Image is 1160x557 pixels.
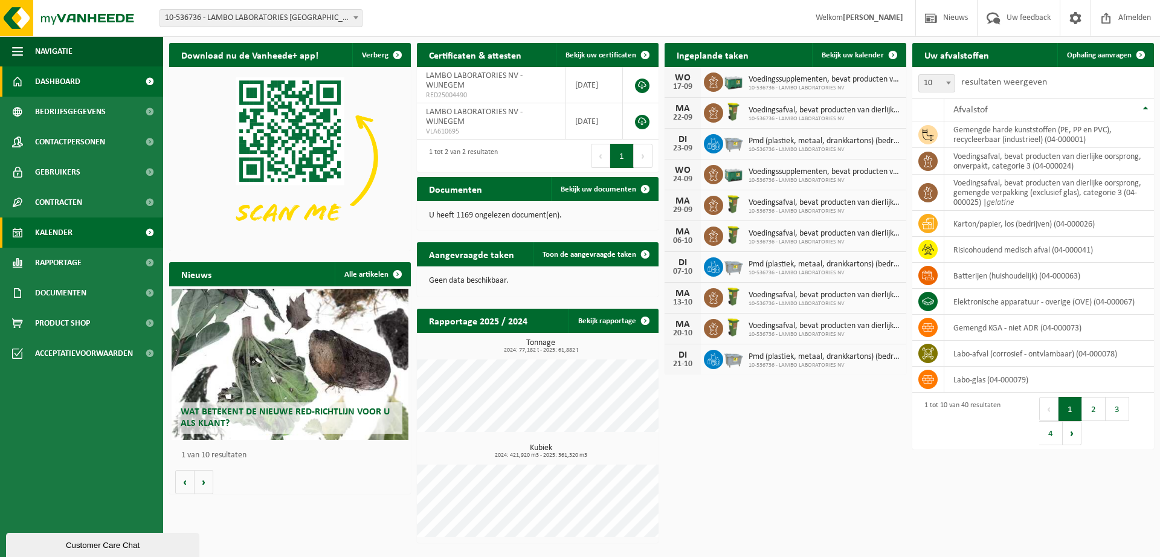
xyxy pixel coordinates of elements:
[1057,43,1153,67] a: Ophaling aanvragen
[671,104,695,114] div: MA
[812,43,905,67] a: Bekijk uw kalender
[426,71,523,90] span: LAMBO LABORATORIES NV - WIJNEGEM
[671,329,695,338] div: 20-10
[591,144,610,168] button: Previous
[1063,421,1081,445] button: Next
[944,148,1154,175] td: voedingsafval, bevat producten van dierlijke oorsprong, onverpakt, categorie 3 (04-000024)
[426,108,523,126] span: LAMBO LABORATORIES NV - WIJNEGEM
[944,263,1154,289] td: batterijen (huishoudelijk) (04-000063)
[551,177,657,201] a: Bekijk uw documenten
[417,309,540,332] h2: Rapportage 2025 / 2024
[181,407,390,428] span: Wat betekent de nieuwe RED-richtlijn voor u als klant?
[423,444,659,459] h3: Kubiek
[35,308,90,338] span: Product Shop
[723,317,744,338] img: WB-0060-HPE-GN-50
[671,196,695,206] div: MA
[35,217,72,248] span: Kalender
[749,291,900,300] span: Voedingsafval, bevat producten van dierlijke oorsprong, onverpakt, categorie 3
[919,75,955,92] span: 10
[35,36,72,66] span: Navigatie
[160,10,362,27] span: 10-536736 - LAMBO LABORATORIES NV - WIJNEGEM
[671,73,695,83] div: WO
[35,157,80,187] span: Gebruikers
[1039,397,1058,421] button: Previous
[665,43,761,66] h2: Ingeplande taken
[634,144,652,168] button: Next
[749,269,900,277] span: 10-536736 - LAMBO LABORATORIES NV
[195,470,213,494] button: Volgende
[749,137,900,146] span: Pmd (plastiek, metaal, drankkartons) (bedrijven)
[543,251,636,259] span: Toon de aangevraagde taken
[533,242,657,266] a: Toon de aangevraagde taken
[159,9,362,27] span: 10-536736 - LAMBO LABORATORIES NV - WIJNEGEM
[749,198,900,208] span: Voedingsafval, bevat producten van dierlijke oorsprong, onverpakt, categorie 3
[335,262,410,286] a: Alle artikelen
[749,75,900,85] span: Voedingssupplementen, bevat producten van dierlijke oorsprong, categorie 3
[35,338,133,369] span: Acceptatievoorwaarden
[561,185,636,193] span: Bekijk uw documenten
[918,74,955,92] span: 10
[181,451,405,460] p: 1 van 10 resultaten
[953,105,988,115] span: Afvalstof
[556,43,657,67] a: Bekijk uw certificaten
[671,144,695,153] div: 23-09
[944,175,1154,211] td: voedingsafval, bevat producten van dierlijke oorsprong, gemengde verpakking (exclusief glas), cat...
[671,227,695,237] div: MA
[169,262,224,286] h2: Nieuws
[423,143,498,169] div: 1 tot 2 van 2 resultaten
[723,286,744,307] img: WB-0060-HPE-GN-50
[1082,397,1106,421] button: 2
[1067,51,1132,59] span: Ophaling aanvragen
[749,239,900,246] span: 10-536736 - LAMBO LABORATORIES NV
[671,135,695,144] div: DI
[172,289,408,440] a: Wat betekent de nieuwe RED-richtlijn voor u als klant?
[429,211,646,220] p: U heeft 1169 ongelezen document(en).
[987,198,1014,207] i: gelatine
[723,348,744,369] img: WB-2500-GAL-GY-01
[569,309,657,333] a: Bekijk rapportage
[671,320,695,329] div: MA
[749,167,900,177] span: Voedingssupplementen, bevat producten van dierlijke oorsprong, categorie 3
[352,43,410,67] button: Verberg
[918,396,1000,446] div: 1 tot 10 van 40 resultaten
[723,71,744,91] img: PB-LB-0680-HPE-GN-01
[1039,421,1063,445] button: 4
[749,300,900,307] span: 10-536736 - LAMBO LABORATORIES NV
[566,67,623,103] td: [DATE]
[423,339,659,353] h3: Tonnage
[423,452,659,459] span: 2024: 421,920 m3 - 2025: 361,320 m3
[912,43,1001,66] h2: Uw afvalstoffen
[169,67,411,248] img: Download de VHEPlus App
[749,85,900,92] span: 10-536736 - LAMBO LABORATORIES NV
[749,229,900,239] span: Voedingsafval, bevat producten van dierlijke oorsprong, onverpakt, categorie 3
[749,362,900,369] span: 10-536736 - LAMBO LABORATORIES NV
[35,66,80,97] span: Dashboard
[944,289,1154,315] td: elektronische apparatuur - overige (OVE) (04-000067)
[723,101,744,122] img: WB-0060-HPE-GN-50
[426,91,556,100] span: RED25004490
[749,260,900,269] span: Pmd (plastiek, metaal, drankkartons) (bedrijven)
[671,298,695,307] div: 13-10
[749,208,900,215] span: 10-536736 - LAMBO LABORATORIES NV
[417,177,494,201] h2: Documenten
[565,51,636,59] span: Bekijk uw certificaten
[423,347,659,353] span: 2024: 77,182 t - 2025: 61,882 t
[843,13,903,22] strong: [PERSON_NAME]
[671,166,695,175] div: WO
[749,331,900,338] span: 10-536736 - LAMBO LABORATORIES NV
[417,242,526,266] h2: Aangevraagde taken
[749,115,900,123] span: 10-536736 - LAMBO LABORATORIES NV
[35,127,105,157] span: Contactpersonen
[6,530,202,557] iframe: chat widget
[723,163,744,184] img: PB-LB-0680-HPE-GN-01
[944,211,1154,237] td: karton/papier, los (bedrijven) (04-000026)
[671,360,695,369] div: 21-10
[944,341,1154,367] td: labo-afval (corrosief - ontvlambaar) (04-000078)
[671,206,695,214] div: 29-09
[671,289,695,298] div: MA
[944,237,1154,263] td: risicohoudend medisch afval (04-000041)
[723,256,744,276] img: WB-2500-GAL-GY-01
[822,51,884,59] span: Bekijk uw kalender
[944,121,1154,148] td: gemengde harde kunststoffen (PE, PP en PVC), recycleerbaar (industrieel) (04-000001)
